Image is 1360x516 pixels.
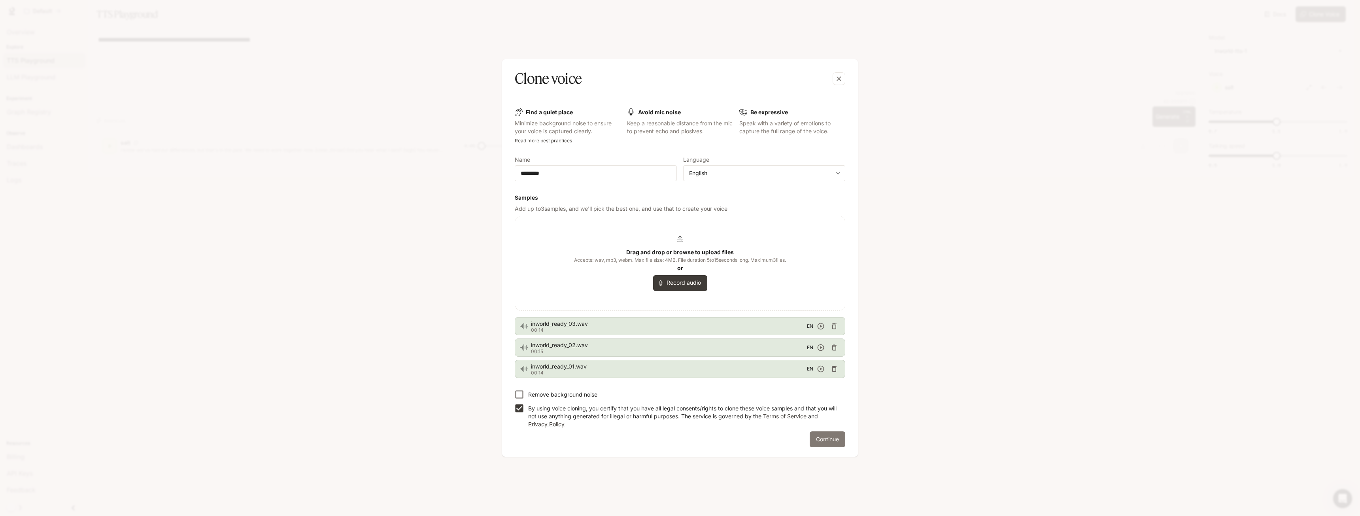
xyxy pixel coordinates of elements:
[528,391,597,399] p: Remove background noise
[528,404,839,428] p: By using voice cloning, you certify that you have all legal consents/rights to clone these voice ...
[807,344,813,352] span: EN
[638,109,681,115] b: Avoid mic noise
[739,119,845,135] p: Speak with a variety of emotions to capture the full range of the voice.
[626,249,734,255] b: Drag and drop or browse to upload files
[515,157,530,163] p: Name
[684,169,845,177] div: English
[627,119,733,135] p: Keep a reasonable distance from the mic to prevent echo and plosives.
[750,109,788,115] b: Be expressive
[515,119,621,135] p: Minimize background noise to ensure your voice is captured clearly.
[807,365,813,373] span: EN
[515,194,845,202] h6: Samples
[689,169,832,177] div: English
[528,421,565,427] a: Privacy Policy
[531,370,807,375] p: 00:14
[677,265,683,271] b: or
[763,413,807,420] a: Terms of Service
[515,205,845,213] p: Add up to 3 samples, and we'll pick the best one, and use that to create your voice
[531,320,807,328] span: inworld_ready_03.wav
[683,157,709,163] p: Language
[807,322,813,330] span: EN
[574,256,786,264] span: Accepts: wav, mp3, webm. Max file size: 4MB. File duration 5 to 15 seconds long. Maximum 3 files.
[526,109,573,115] b: Find a quiet place
[810,431,845,447] button: Continue
[531,341,807,349] span: inworld_ready_02.wav
[531,363,807,370] span: inworld_ready_01.wav
[653,275,707,291] button: Record audio
[515,69,582,89] h5: Clone voice
[531,349,807,354] p: 00:15
[531,328,807,333] p: 00:14
[515,138,572,144] a: Read more best practices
